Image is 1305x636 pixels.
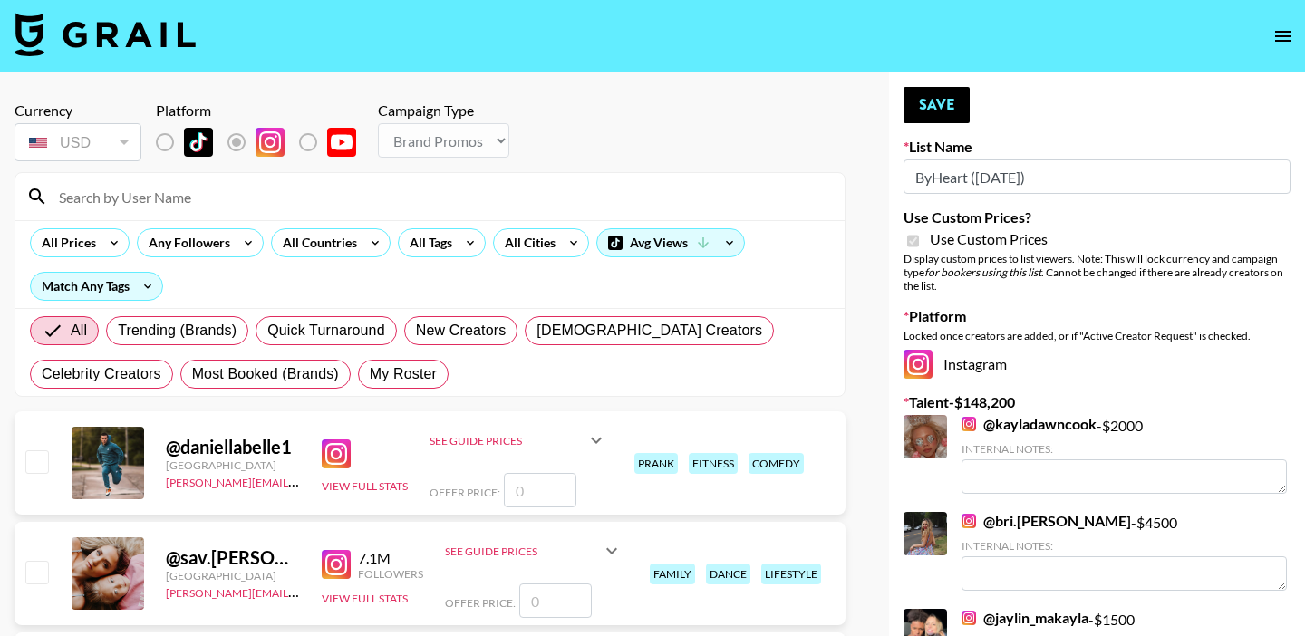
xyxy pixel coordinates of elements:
span: New Creators [416,320,507,342]
img: Instagram [256,128,285,157]
div: Any Followers [138,229,234,256]
div: - $ 4500 [962,512,1287,591]
div: Display custom prices to list viewers. Note: This will lock currency and campaign type . Cannot b... [904,252,1290,293]
a: @kayladawncook [962,415,1097,433]
div: 7.1M [358,549,423,567]
div: Campaign Type [378,101,509,120]
img: Instagram [904,350,933,379]
span: [DEMOGRAPHIC_DATA] Creators [536,320,762,342]
div: Internal Notes: [962,539,1287,553]
div: All Tags [399,229,456,256]
img: Instagram [962,514,976,528]
img: YouTube [327,128,356,157]
span: All [71,320,87,342]
button: open drawer [1265,18,1301,54]
div: List locked to Instagram. [156,123,371,161]
label: Platform [904,307,1290,325]
img: TikTok [184,128,213,157]
span: Trending (Brands) [118,320,237,342]
span: My Roster [370,363,437,385]
div: prank [634,453,678,474]
div: See Guide Prices [430,434,585,448]
span: Celebrity Creators [42,363,161,385]
div: Match Any Tags [31,273,162,300]
div: Currency [14,101,141,120]
div: fitness [689,453,738,474]
div: Locked once creators are added, or if "Active Creator Request" is checked. [904,329,1290,342]
a: @jaylin_makayla [962,609,1088,627]
button: View Full Stats [322,479,408,493]
span: Offer Price: [430,486,500,499]
input: 0 [504,473,576,507]
div: Followers [358,567,423,581]
div: All Cities [494,229,559,256]
a: [PERSON_NAME][EMAIL_ADDRESS][DOMAIN_NAME] [166,472,434,489]
div: Platform [156,101,371,120]
div: All Countries [272,229,361,256]
label: Talent - $ 148,200 [904,393,1290,411]
div: - $ 2000 [962,415,1287,494]
button: Save [904,87,970,123]
button: View Full Stats [322,592,408,605]
a: @bri.[PERSON_NAME] [962,512,1131,530]
input: 0 [519,583,592,618]
div: See Guide Prices [445,544,601,558]
img: Grail Talent [14,13,196,56]
span: Quick Turnaround [267,320,385,342]
div: @ sav.[PERSON_NAME] [166,546,300,569]
span: Use Custom Prices [930,230,1048,248]
img: Instagram [322,439,351,468]
a: [PERSON_NAME][EMAIL_ADDRESS][DOMAIN_NAME] [166,583,434,600]
span: Most Booked (Brands) [192,363,339,385]
div: Instagram [904,350,1290,379]
div: [GEOGRAPHIC_DATA] [166,569,300,583]
div: Internal Notes: [962,442,1287,456]
div: Avg Views [597,229,744,256]
span: Offer Price: [445,596,516,610]
div: See Guide Prices [430,419,607,462]
div: @ daniellabelle1 [166,436,300,458]
div: Currency is locked to USD [14,120,141,165]
label: Use Custom Prices? [904,208,1290,226]
div: [GEOGRAPHIC_DATA] [166,458,300,472]
div: dance [706,564,750,584]
div: All Prices [31,229,100,256]
div: See Guide Prices [445,529,623,573]
img: Instagram [962,417,976,431]
div: comedy [749,453,804,474]
label: List Name [904,138,1290,156]
img: Instagram [962,611,976,625]
img: Instagram [322,550,351,579]
input: Search by User Name [48,182,834,211]
div: USD [18,127,138,159]
em: for bookers using this list [924,265,1041,279]
div: lifestyle [761,564,821,584]
div: family [650,564,695,584]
